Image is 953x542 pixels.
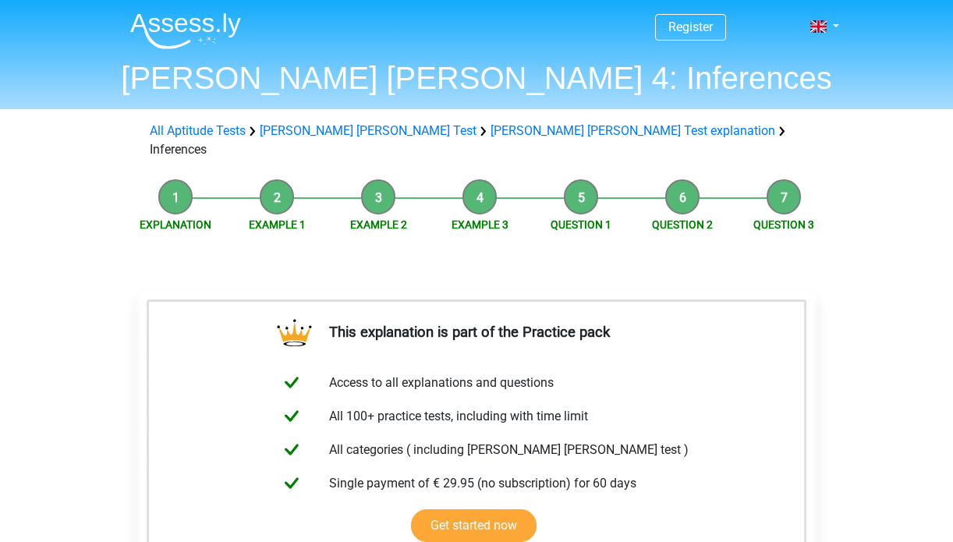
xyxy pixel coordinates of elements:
[140,218,211,231] a: Explanation
[143,122,810,159] div: Inferences
[249,218,306,231] a: Example 1
[452,218,508,231] a: Example 3
[551,218,611,231] a: Question 1
[138,312,815,491] div: [PERSON_NAME] was always top of the class in math. She is still very good at math, but if she wan...
[668,19,713,34] a: Register
[491,123,775,138] a: [PERSON_NAME] [PERSON_NAME] Test explanation
[118,59,835,97] h1: [PERSON_NAME] [PERSON_NAME] 4: Inferences
[652,218,713,231] a: Question 2
[753,218,814,231] a: Question 3
[350,218,407,231] a: Example 2
[260,123,476,138] a: [PERSON_NAME] [PERSON_NAME] Test
[130,12,241,49] img: Assessly
[411,509,537,542] a: Get started now
[150,123,246,138] a: All Aptitude Tests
